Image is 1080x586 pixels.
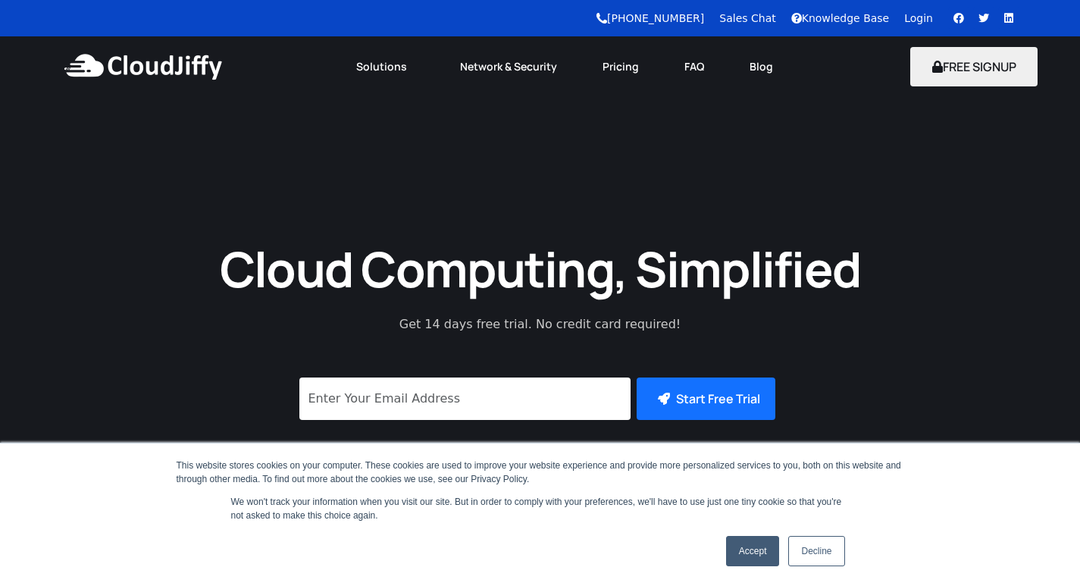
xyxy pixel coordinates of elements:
[727,50,796,83] a: Blog
[726,536,780,566] a: Accept
[333,50,437,83] a: Solutions
[299,378,631,420] input: Enter Your Email Address
[199,237,881,300] h1: Cloud Computing, Simplified
[596,12,704,24] a: [PHONE_NUMBER]
[580,50,662,83] a: Pricing
[910,47,1038,86] button: FREE SIGNUP
[791,12,890,24] a: Knowledge Base
[231,495,850,522] p: We won't track your information when you visit our site. But in order to comply with your prefere...
[332,315,749,334] p: Get 14 days free trial. No credit card required!
[904,12,933,24] a: Login
[910,58,1038,75] a: FREE SIGNUP
[788,536,844,566] a: Decline
[662,50,727,83] a: FAQ
[637,378,775,420] button: Start Free Trial
[437,50,580,83] a: Network & Security
[177,459,904,486] div: This website stores cookies on your computer. These cookies are used to improve your website expe...
[719,12,775,24] a: Sales Chat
